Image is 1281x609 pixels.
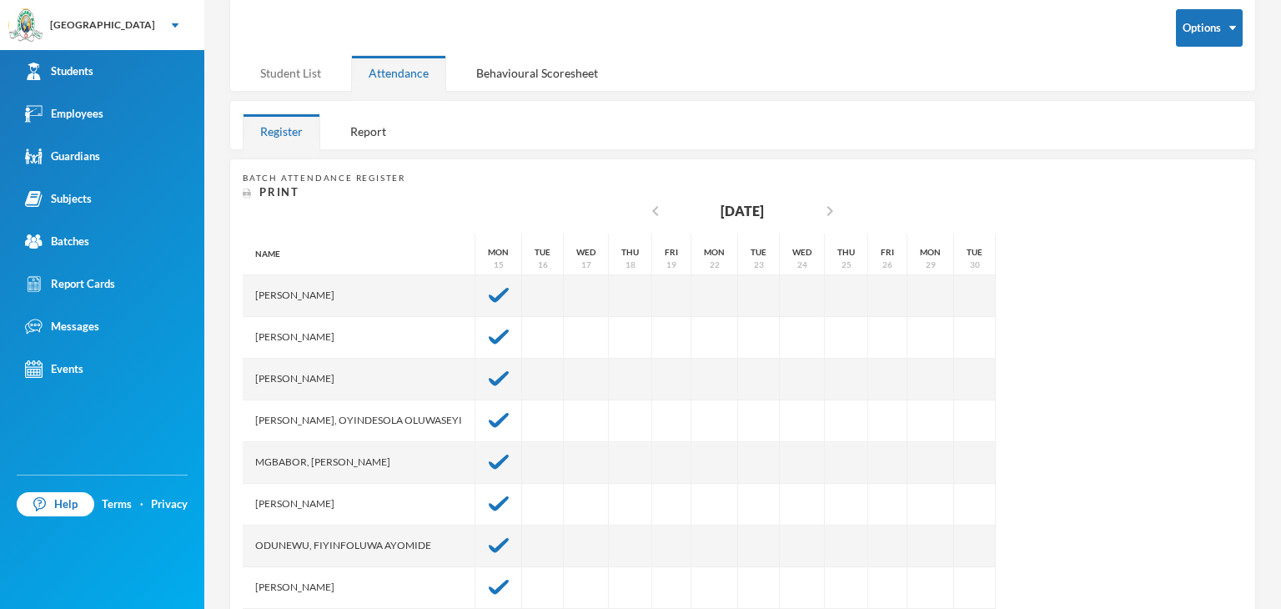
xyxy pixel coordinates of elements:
[243,359,475,400] div: [PERSON_NAME]
[538,259,548,271] div: 16
[25,318,99,335] div: Messages
[25,360,83,378] div: Events
[1176,9,1243,47] button: Options
[646,201,666,221] i: chevron_left
[581,259,591,271] div: 17
[665,246,678,259] div: Fri
[926,259,936,271] div: 29
[25,148,100,165] div: Guardians
[488,246,509,259] div: Mon
[841,259,851,271] div: 25
[9,9,43,43] img: logo
[17,492,94,517] a: Help
[792,246,811,259] div: Wed
[710,259,720,271] div: 22
[259,185,299,199] span: Print
[50,18,155,33] div: [GEOGRAPHIC_DATA]
[243,567,475,609] div: [PERSON_NAME]
[967,246,982,259] div: Tue
[882,259,892,271] div: 26
[920,246,941,259] div: Mon
[459,55,615,91] div: Behavioural Scoresheet
[721,201,764,221] div: [DATE]
[494,259,504,271] div: 15
[881,246,894,259] div: Fri
[243,173,405,183] span: Batch Attendance Register
[151,496,188,513] a: Privacy
[243,317,475,359] div: [PERSON_NAME]
[820,201,840,221] i: chevron_right
[243,400,475,442] div: [PERSON_NAME], Oyindesola Oluwaseyi
[243,442,475,484] div: Mgbabor, [PERSON_NAME]
[243,526,475,567] div: Odunewu, Fiyinfoluwa Ayomide
[666,259,676,271] div: 19
[243,234,475,275] div: Name
[754,259,764,271] div: 23
[837,246,855,259] div: Thu
[243,275,475,317] div: [PERSON_NAME]
[576,246,595,259] div: Wed
[351,55,446,91] div: Attendance
[333,113,404,149] div: Report
[621,246,639,259] div: Thu
[797,259,807,271] div: 24
[243,55,339,91] div: Student List
[25,233,89,250] div: Batches
[970,259,980,271] div: 30
[25,190,92,208] div: Subjects
[243,113,320,149] div: Register
[25,63,93,80] div: Students
[625,259,635,271] div: 18
[704,246,725,259] div: Mon
[535,246,550,259] div: Tue
[25,275,115,293] div: Report Cards
[102,496,132,513] a: Terms
[25,105,103,123] div: Employees
[243,484,475,526] div: [PERSON_NAME]
[140,496,143,513] div: ·
[751,246,766,259] div: Tue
